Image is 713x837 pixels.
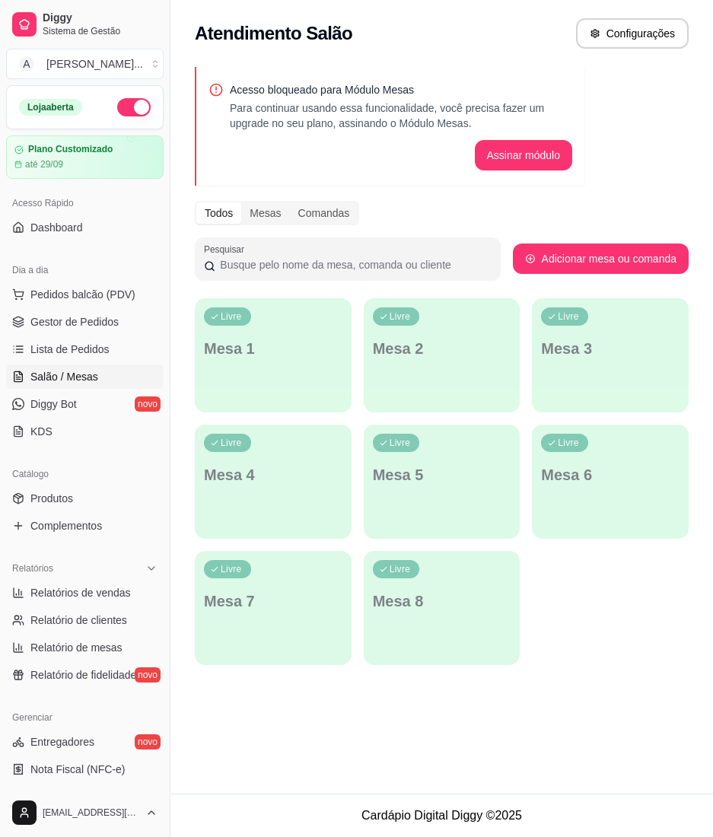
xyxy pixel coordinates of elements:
button: LivreMesa 3 [532,298,689,412]
a: Gestor de Pedidos [6,310,164,334]
p: Para continuar usando essa funcionalidade, você precisa fazer um upgrade no seu plano, assinando ... [230,100,572,131]
span: Sistema de Gestão [43,25,158,37]
p: Livre [558,310,579,323]
a: Diggy Botnovo [6,392,164,416]
p: Mesa 8 [373,590,511,612]
p: Mesa 2 [373,338,511,359]
div: Loja aberta [19,99,82,116]
button: Alterar Status [117,98,151,116]
span: Lista de Pedidos [30,342,110,357]
a: KDS [6,419,164,444]
a: Produtos [6,486,164,511]
label: Pesquisar [204,243,250,256]
span: Diggy Bot [30,396,77,412]
span: Dashboard [30,220,83,235]
button: LivreMesa 7 [195,551,352,665]
article: até 29/09 [25,158,63,170]
button: Assinar módulo [475,140,573,170]
span: Entregadores [30,734,94,749]
button: LivreMesa 4 [195,425,352,539]
a: Lista de Pedidos [6,337,164,361]
p: Livre [390,563,411,575]
span: Relatórios [12,562,53,574]
span: Produtos [30,491,73,506]
span: Gestor de Pedidos [30,314,119,329]
p: Mesa 4 [204,464,342,485]
button: LivreMesa 6 [532,425,689,539]
article: Plano Customizado [28,144,113,155]
button: [EMAIL_ADDRESS][DOMAIN_NAME] [6,794,164,831]
p: Mesa 5 [373,464,511,485]
p: Mesa 7 [204,590,342,612]
span: [EMAIL_ADDRESS][DOMAIN_NAME] [43,807,139,819]
a: Controle de caixa [6,784,164,809]
span: Diggy [43,11,158,25]
a: DiggySistema de Gestão [6,6,164,43]
p: Mesa 3 [541,338,680,359]
span: KDS [30,424,53,439]
a: Salão / Mesas [6,364,164,389]
a: Relatórios de vendas [6,581,164,605]
div: Gerenciar [6,705,164,730]
div: Mesas [241,202,289,224]
p: Livre [221,563,242,575]
span: A [19,56,34,72]
a: Dashboard [6,215,164,240]
span: Relatório de mesas [30,640,123,655]
p: Livre [221,437,242,449]
footer: Cardápio Digital Diggy © 2025 [170,794,713,837]
span: Relatórios de vendas [30,585,131,600]
div: Dia a dia [6,258,164,282]
p: Mesa 6 [541,464,680,485]
span: Pedidos balcão (PDV) [30,287,135,302]
h2: Atendimento Salão [195,21,352,46]
p: Livre [390,437,411,449]
input: Pesquisar [215,257,491,272]
p: Livre [558,437,579,449]
button: Configurações [576,18,689,49]
a: Entregadoresnovo [6,730,164,754]
button: LivreMesa 8 [364,551,520,665]
div: Catálogo [6,462,164,486]
p: Livre [221,310,242,323]
span: Relatório de clientes [30,613,127,628]
button: Adicionar mesa ou comanda [513,243,689,274]
span: Salão / Mesas [30,369,98,384]
a: Plano Customizadoaté 29/09 [6,135,164,179]
button: LivreMesa 5 [364,425,520,539]
a: Relatório de clientes [6,608,164,632]
a: Relatório de fidelidadenovo [6,663,164,687]
p: Mesa 1 [204,338,342,359]
button: Select a team [6,49,164,79]
a: Relatório de mesas [6,635,164,660]
div: Acesso Rápido [6,191,164,215]
span: Relatório de fidelidade [30,667,136,683]
button: Pedidos balcão (PDV) [6,282,164,307]
a: Nota Fiscal (NFC-e) [6,757,164,781]
div: Todos [196,202,241,224]
div: [PERSON_NAME] ... [46,56,143,72]
button: LivreMesa 2 [364,298,520,412]
span: Nota Fiscal (NFC-e) [30,762,125,777]
div: Comandas [290,202,358,224]
a: Complementos [6,514,164,538]
span: Complementos [30,518,102,533]
button: LivreMesa 1 [195,298,352,412]
p: Livre [390,310,411,323]
p: Acesso bloqueado para Módulo Mesas [230,82,572,97]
